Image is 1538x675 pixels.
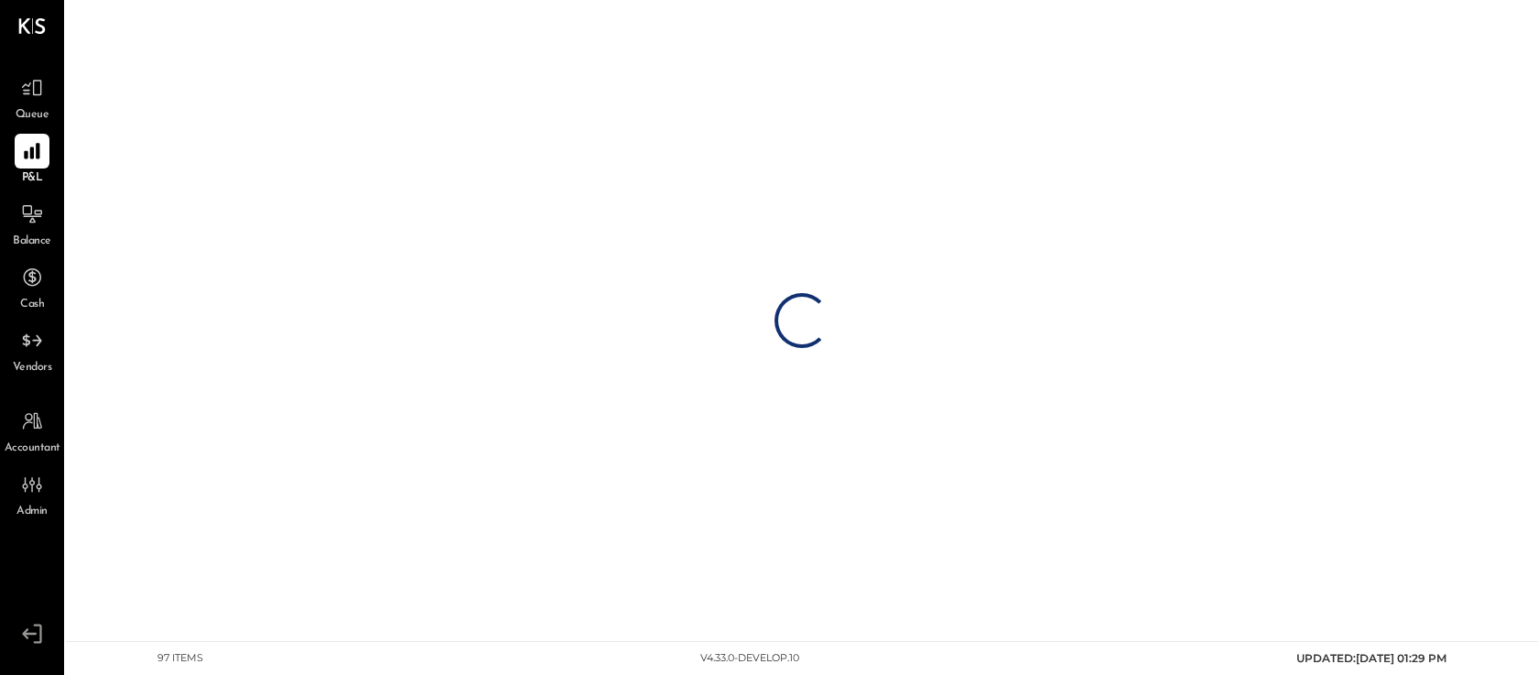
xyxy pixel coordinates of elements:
[1296,651,1446,665] span: UPDATED: [DATE] 01:29 PM
[20,297,44,313] span: Cash
[13,360,52,376] span: Vendors
[5,441,60,457] span: Accountant
[1,197,63,250] a: Balance
[22,170,43,187] span: P&L
[1,404,63,457] a: Accountant
[700,651,799,666] div: v 4.33.0-develop.10
[1,260,63,313] a: Cash
[1,71,63,124] a: Queue
[16,107,49,124] span: Queue
[1,134,63,187] a: P&L
[1,323,63,376] a: Vendors
[13,234,51,250] span: Balance
[1,467,63,520] a: Admin
[157,651,203,666] div: 97 items
[16,504,48,520] span: Admin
